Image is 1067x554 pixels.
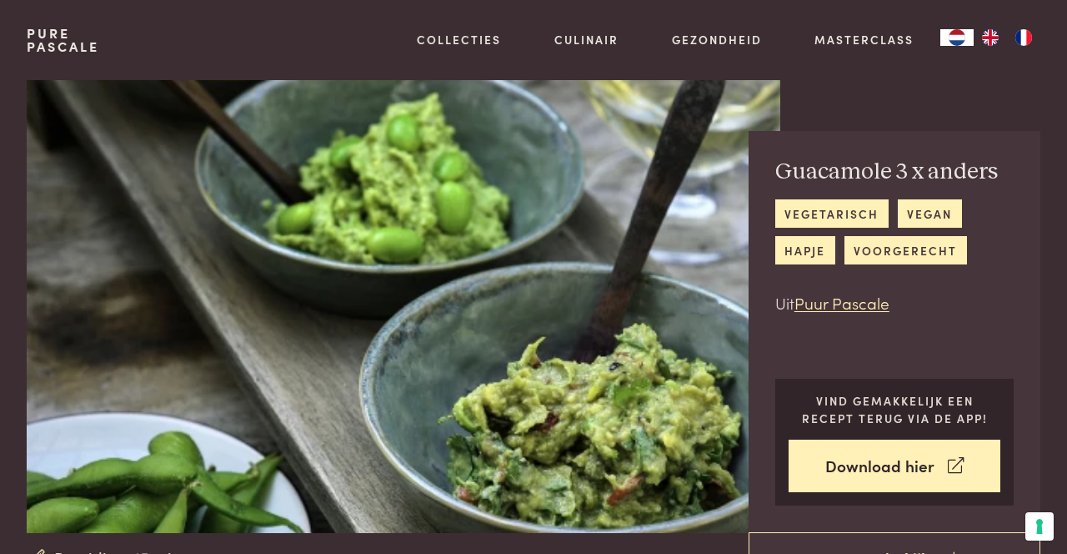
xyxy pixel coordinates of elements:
[775,236,835,264] a: hapje
[27,27,99,53] a: PurePascale
[27,80,780,533] img: Guacamole 3 x anders
[789,440,1001,492] a: Download hier
[940,29,974,46] div: Language
[940,29,974,46] a: NL
[974,29,1040,46] ul: Language list
[789,392,1001,426] p: Vind gemakkelijk een recept terug via de app!
[844,236,967,264] a: voorgerecht
[898,199,962,227] a: vegan
[775,158,1014,187] h2: Guacamole 3 x anders
[794,291,889,314] a: Puur Pascale
[814,31,914,48] a: Masterclass
[417,31,501,48] a: Collecties
[672,31,762,48] a: Gezondheid
[974,29,1007,46] a: EN
[775,199,889,227] a: vegetarisch
[940,29,1040,46] aside: Language selected: Nederlands
[1025,512,1054,541] button: Uw voorkeuren voor toestemming voor trackingtechnologieën
[554,31,619,48] a: Culinair
[775,291,1014,315] p: Uit
[1007,29,1040,46] a: FR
